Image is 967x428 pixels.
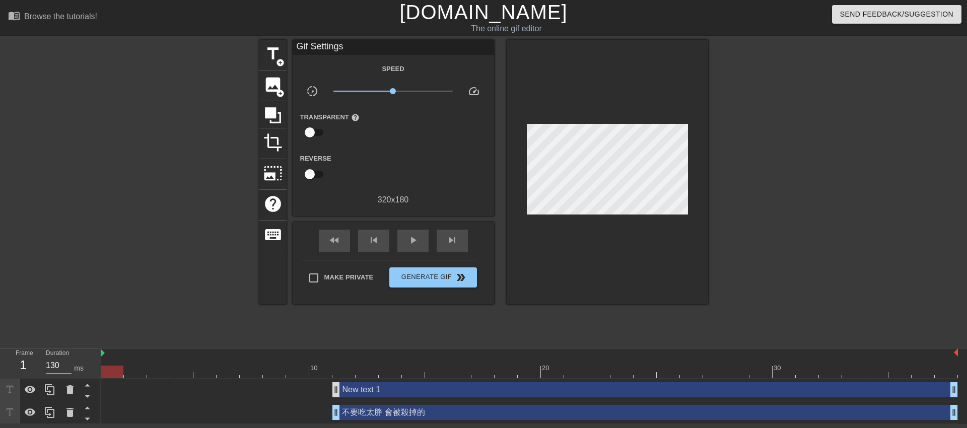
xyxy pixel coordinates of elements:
[393,271,472,283] span: Generate Gif
[455,271,467,283] span: double_arrow
[16,356,31,374] div: 1
[949,407,959,417] span: drag_handle
[276,58,285,67] span: add_circle
[468,85,480,97] span: speed
[74,363,84,374] div: ms
[306,85,318,97] span: slow_motion_video
[327,23,685,35] div: The online gif editor
[407,234,419,246] span: play_arrow
[774,363,783,373] div: 30
[331,385,341,395] span: drag_handle
[300,112,360,122] label: Transparent
[263,75,283,94] span: image
[446,234,458,246] span: skip_next
[293,194,494,206] div: 320 x 180
[263,133,283,152] span: crop
[24,12,97,21] div: Browse the tutorials!
[263,164,283,183] span: photo_size_select_large
[8,10,97,25] a: Browse the tutorials!
[310,363,319,373] div: 10
[389,267,476,288] button: Generate Gif
[382,64,404,74] label: Speed
[263,225,283,244] span: keyboard
[949,385,959,395] span: drag_handle
[328,234,340,246] span: fast_rewind
[832,5,961,24] button: Send Feedback/Suggestion
[331,407,341,417] span: drag_handle
[399,1,567,23] a: [DOMAIN_NAME]
[263,194,283,213] span: help
[324,272,374,282] span: Make Private
[46,350,69,356] label: Duration
[293,40,494,55] div: Gif Settings
[840,8,953,21] span: Send Feedback/Suggestion
[8,348,38,378] div: Frame
[276,89,285,98] span: add_circle
[368,234,380,246] span: skip_previous
[8,10,20,22] span: menu_book
[263,44,283,63] span: title
[954,348,958,356] img: bound-end.png
[351,113,360,122] span: help
[542,363,551,373] div: 20
[300,154,331,164] label: Reverse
